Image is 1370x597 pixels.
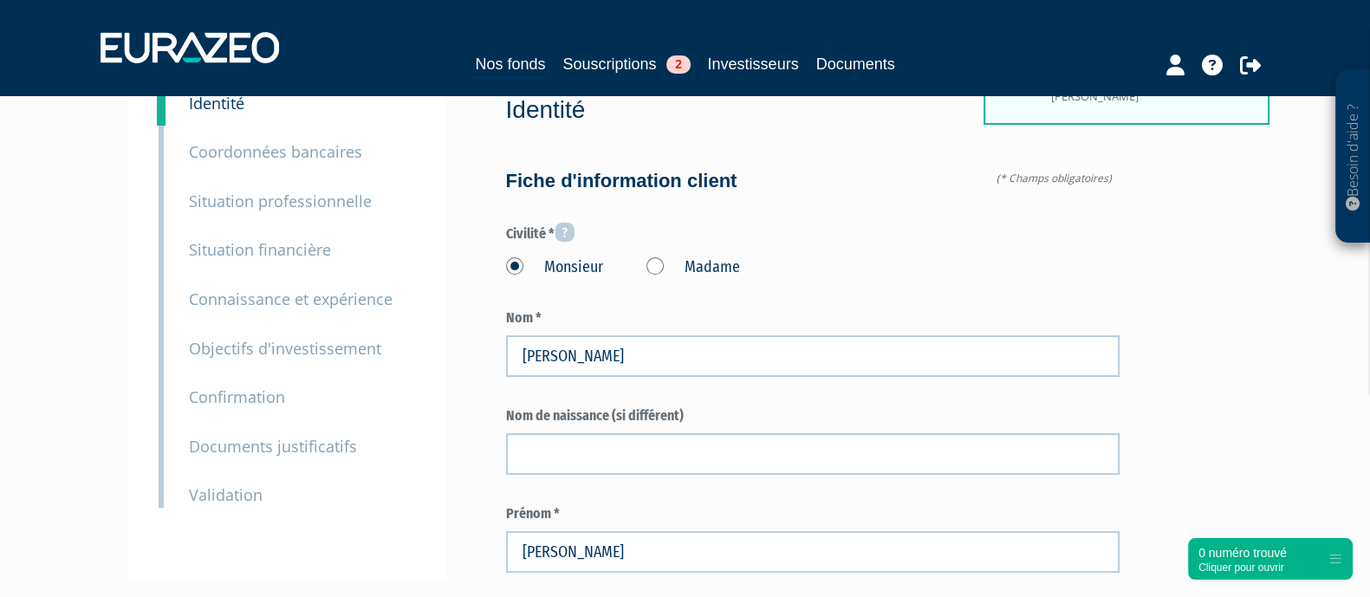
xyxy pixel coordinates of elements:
small: Situation professionnelle [189,191,372,211]
p: Identité [506,93,983,127]
span: (* Champs obligatoires) [997,171,1120,185]
label: Nom * [506,308,1120,328]
small: Objectifs d'investissement [189,338,381,359]
label: Prénom * [506,504,1120,524]
small: Identité [189,93,244,114]
a: Documents [816,52,895,76]
small: Documents justificatifs [189,436,357,457]
a: Investisseurs [708,52,799,76]
small: Coordonnées bancaires [189,141,362,162]
small: Validation [189,484,263,505]
img: 1732889491-logotype_eurazeo_blanc_rvb.png [101,32,279,63]
label: Nom de naissance (si différent) [506,406,1120,426]
label: Civilité * [506,222,1120,244]
span: 2 [666,55,691,74]
a: Nos fonds [475,52,545,79]
h4: Fiche d'information client [506,171,1120,191]
small: Confirmation [189,386,285,407]
label: Madame [646,256,740,279]
label: Monsieur [506,256,603,279]
a: Souscriptions2 [562,52,690,76]
a: 1 [157,91,166,126]
p: Besoin d'aide ? [1343,79,1363,235]
small: Connaissance et expérience [189,289,393,309]
small: Situation financière [189,239,331,260]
